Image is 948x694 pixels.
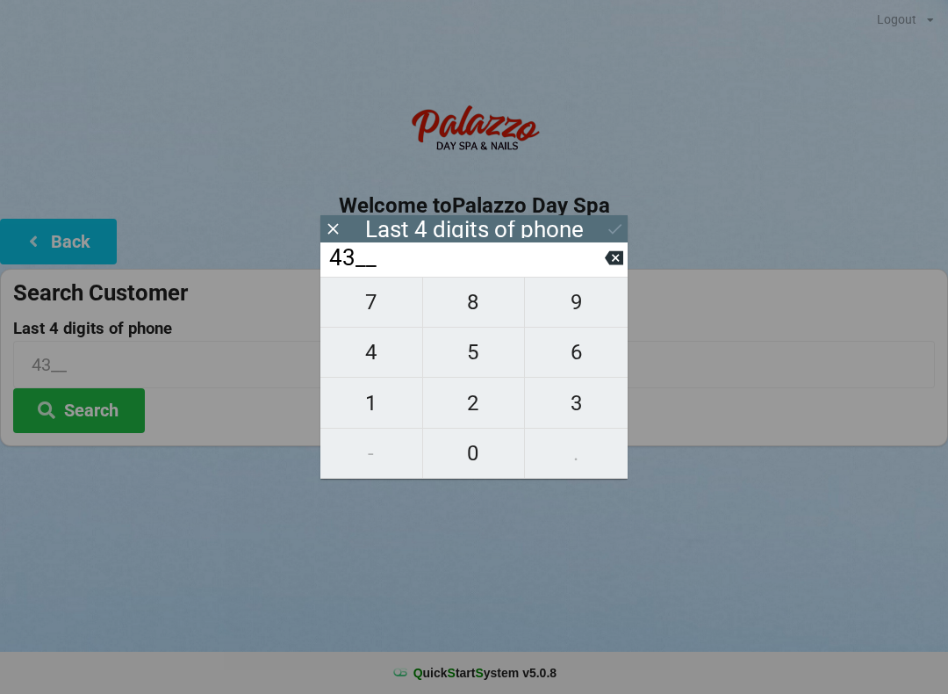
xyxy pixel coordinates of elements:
[525,328,628,378] button: 6
[320,334,422,371] span: 4
[423,385,525,422] span: 2
[423,328,526,378] button: 5
[423,277,526,328] button: 8
[423,378,526,428] button: 2
[320,284,422,321] span: 7
[320,277,423,328] button: 7
[525,334,628,371] span: 6
[423,284,525,321] span: 8
[320,378,423,428] button: 1
[365,220,584,238] div: Last 4 digits of phone
[525,284,628,321] span: 9
[320,328,423,378] button: 4
[525,385,628,422] span: 3
[423,429,526,479] button: 0
[320,385,422,422] span: 1
[423,435,525,472] span: 0
[423,334,525,371] span: 5
[525,277,628,328] button: 9
[525,378,628,428] button: 3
